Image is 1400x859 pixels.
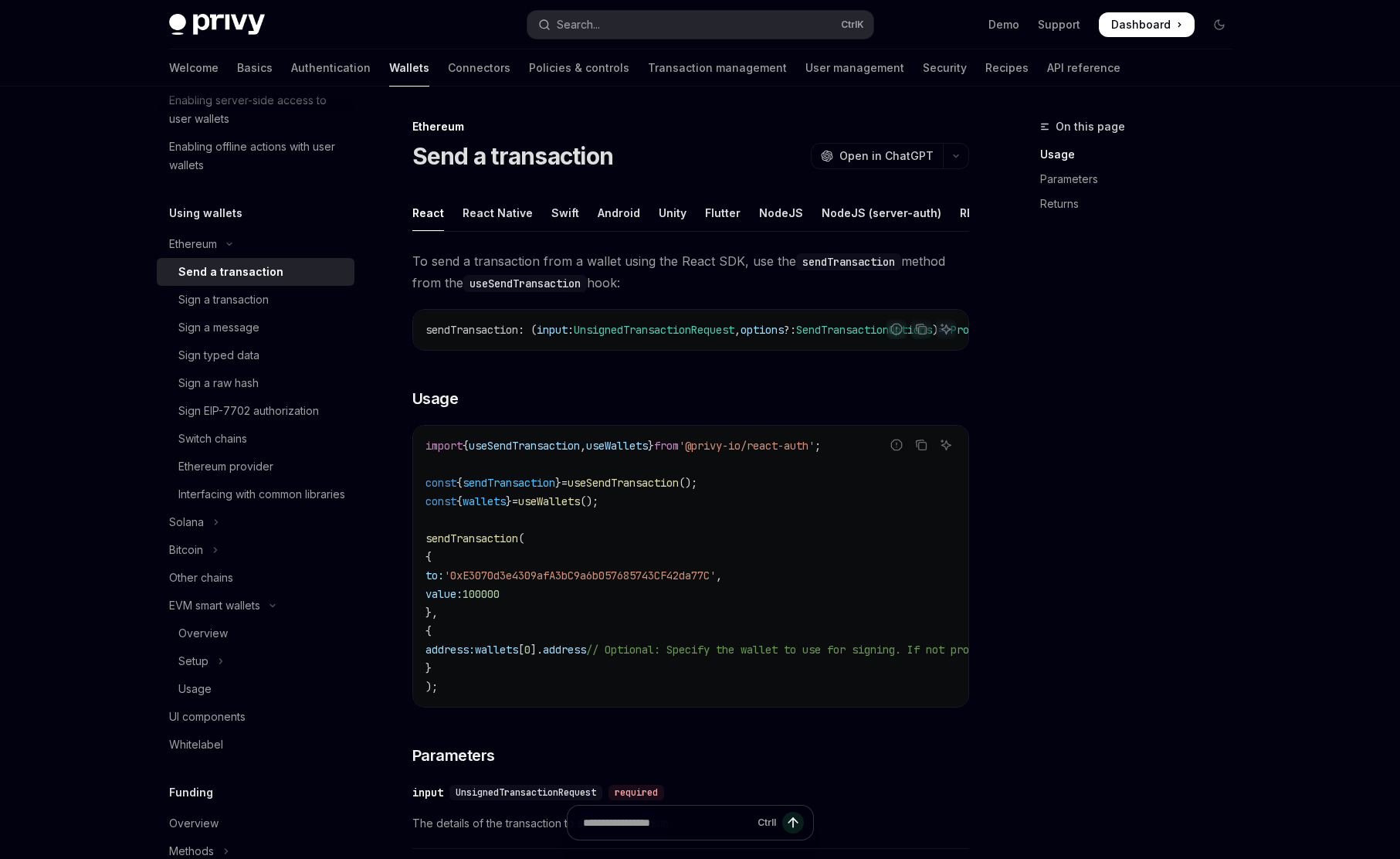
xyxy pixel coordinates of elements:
span: const [425,494,456,508]
span: , [716,569,722,582]
button: Report incorrect code [886,319,907,339]
span: sendTransaction [425,323,518,337]
a: Parameters [1040,167,1244,192]
button: Open search [527,11,873,39]
span: , [734,323,741,337]
div: REST API [960,195,1008,231]
span: ]. [531,643,543,657]
a: Connectors [448,49,510,87]
div: Setup [178,652,208,671]
div: Interfacing with common libraries [178,485,345,504]
span: address [543,643,586,657]
button: Copy the contents from the code block [911,435,931,455]
div: Flutter [705,195,741,231]
a: Whitelabel [157,731,354,759]
span: 0 [524,643,531,657]
a: Authentication [291,49,371,87]
h5: Funding [169,783,213,802]
span: UnsignedTransactionRequest [456,786,596,799]
code: sendTransaction [796,253,901,270]
span: Dashboard [1111,17,1171,32]
a: Sign typed data [157,341,354,369]
span: (); [580,494,598,508]
span: } [506,494,512,508]
span: useSendTransaction [469,439,580,453]
div: NodeJS (server-auth) [822,195,941,231]
span: wallets [463,494,506,508]
div: Swift [551,195,579,231]
div: Unity [659,195,686,231]
button: Toggle dark mode [1207,12,1232,37]
div: React [412,195,444,231]
span: { [425,624,432,638]
div: Usage [178,680,212,698]
h1: Send a transaction [412,142,614,170]
span: } [555,476,561,490]
a: Sign a raw hash [157,369,354,397]
button: Toggle Bitcoin section [157,536,354,564]
a: Sign a transaction [157,286,354,314]
div: Whitelabel [169,735,223,754]
span: useWallets [518,494,580,508]
span: import [425,439,463,453]
div: Ethereum provider [178,457,273,476]
h5: Using wallets [169,204,242,222]
div: Switch chains [178,429,247,448]
a: UI components [157,703,354,731]
div: Overview [169,814,219,833]
span: sendTransaction [463,476,555,490]
span: '0xE3070d3e4309afA3bC9a6b057685743CF42da77C' [444,569,716,582]
span: UnsignedTransactionRequest [574,323,734,337]
a: Transaction management [648,49,787,87]
span: } [648,439,654,453]
span: On this page [1056,117,1125,136]
span: useWallets [586,439,648,453]
span: : [568,323,574,337]
button: Toggle EVM smart wallets section [157,592,354,620]
div: Sign a raw hash [178,374,259,392]
div: required [608,785,664,800]
span: { [463,439,469,453]
button: Toggle Ethereum section [157,230,354,258]
div: input [412,785,443,800]
span: Parameters [412,745,495,766]
button: Ask AI [936,319,956,339]
span: ) [932,323,938,337]
a: Ethereum provider [157,453,354,480]
span: sendTransaction [425,531,518,545]
span: { [425,550,432,564]
a: Basics [237,49,273,87]
span: options [741,323,784,337]
span: to: [425,569,444,582]
span: wallets [475,643,518,657]
span: ; [815,439,821,453]
a: Demo [988,17,1019,32]
span: const [425,476,456,490]
span: ); [425,680,438,694]
div: UI components [169,708,246,726]
a: User management [805,49,904,87]
a: Policies & controls [529,49,629,87]
span: input [537,323,568,337]
div: Sign a message [178,318,259,337]
a: Security [923,49,967,87]
button: Report incorrect code [886,435,907,455]
a: API reference [1047,49,1120,87]
span: = [561,476,568,490]
a: Enabling offline actions with user wallets [157,133,354,179]
div: Ethereum [412,119,969,134]
a: Sign a message [157,314,354,341]
span: // Optional: Specify the wallet to use for signing. If not provided, the first wallet will be used. [586,643,1198,657]
span: [ [518,643,524,657]
div: Search... [557,15,600,34]
span: , [580,439,586,453]
div: NodeJS [759,195,803,231]
div: Other chains [169,569,233,587]
span: from [654,439,679,453]
a: Usage [157,675,354,703]
div: Sign EIP-7702 authorization [178,402,319,420]
div: EVM smart wallets [169,596,260,615]
span: ( [518,531,524,545]
div: Send a transaction [178,263,283,281]
button: Toggle Setup section [157,647,354,675]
